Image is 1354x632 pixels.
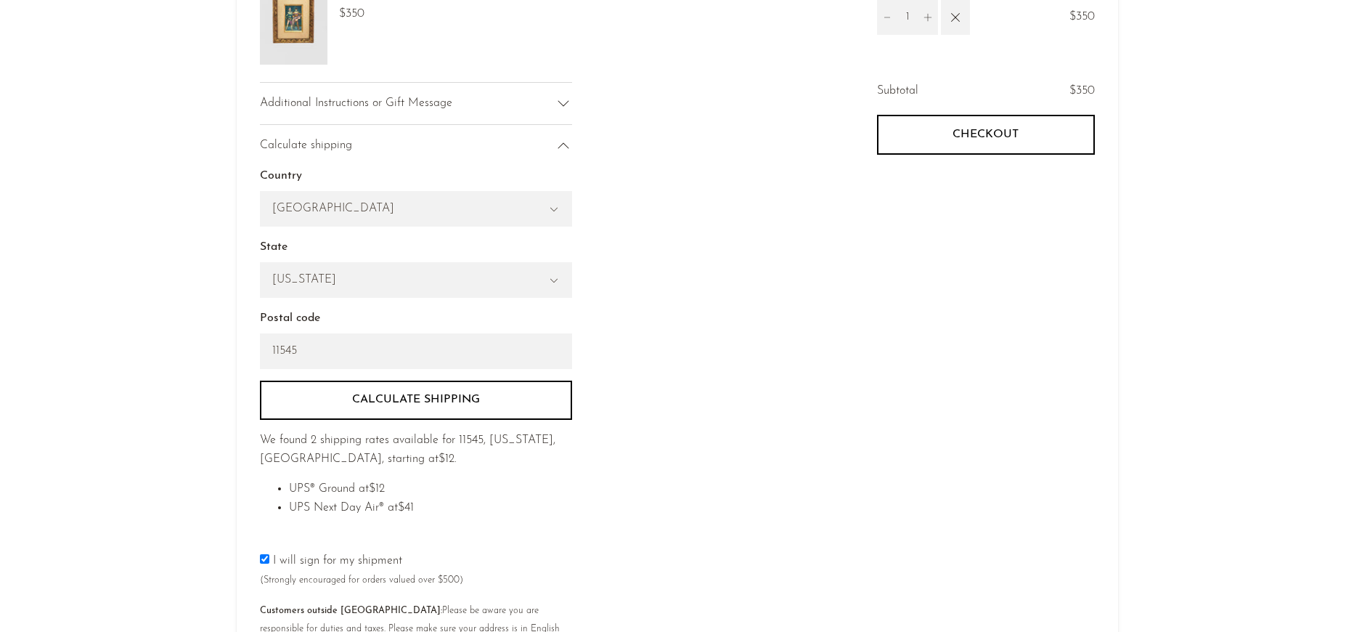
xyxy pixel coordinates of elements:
small: (Strongly encouraged for orders valued over $500) [260,575,463,585]
span: $350 [339,5,507,24]
button: Calculate shipping [260,381,572,420]
div: We found 2 shipping rates available for 11545, [US_STATE], [GEOGRAPHIC_DATA], starting at . [260,432,572,469]
span: Checkout [953,128,1019,142]
label: Country [260,167,572,186]
span: Additional Instructions or Gift Message [260,94,452,113]
span: $41 [398,502,414,514]
button: Checkout [877,115,1095,154]
span: $12 [439,453,454,465]
b: Customers outside [GEOGRAPHIC_DATA]: [260,606,442,615]
li: UPS® Ground at [289,480,572,499]
li: UPS Next Day Air® at [289,499,572,518]
label: State [260,238,572,257]
span: $350 [1069,85,1095,97]
iframe: PayPal-paypal [877,180,1095,219]
div: Additional Instructions or Gift Message [260,82,572,125]
div: Calculate shipping [260,124,572,167]
span: $12 [369,483,385,495]
label: I will sign for my shipment [260,555,463,586]
span: Subtotal [877,82,918,101]
span: $350 [1069,8,1095,27]
span: Calculate shipping [260,137,352,155]
label: Postal code [260,309,572,328]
